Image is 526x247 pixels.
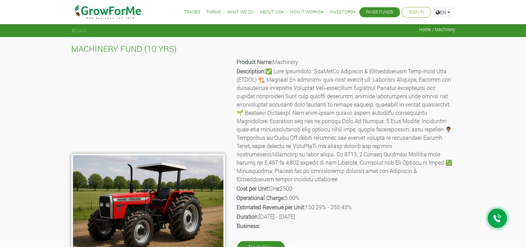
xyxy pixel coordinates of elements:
a: EN [433,7,453,18]
a: Investors [330,9,356,16]
a: About Us [260,9,284,16]
b: Estimated Revenue per Unit: [237,203,305,211]
b: Product Name: [237,58,273,65]
b: Duration: [237,213,259,220]
h4: MACHINERY FUND (10 YRS) [71,44,455,54]
span: Home / Machinery [419,27,455,32]
a: Trades [184,9,200,16]
b: Business: [237,222,260,229]
p: [DATE] - [DATE] [237,212,454,221]
b: Cost per Unit: [237,185,269,192]
a: Back [71,27,87,34]
p: 5.00% [237,194,454,202]
a: Sign In [409,9,424,16]
p: GHȼ2500 [237,184,454,193]
b: Operational Charge: [237,194,285,201]
p: Machinery [237,58,454,66]
a: Raise Funds [366,9,393,16]
b: Description: [237,67,265,75]
p: ✅ Lore Ipsumdolo: SitaMetCo Adipiscin & Elitseddoeiusm Temp-Incid Utla (ETDOL) 🏗️ Magnaal En admi... [237,67,454,183]
p: 150.29% - 255.43% [237,203,454,211]
a: Farms [206,9,221,16]
a: How it Works [290,9,323,16]
a: What We Do [227,9,253,16]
